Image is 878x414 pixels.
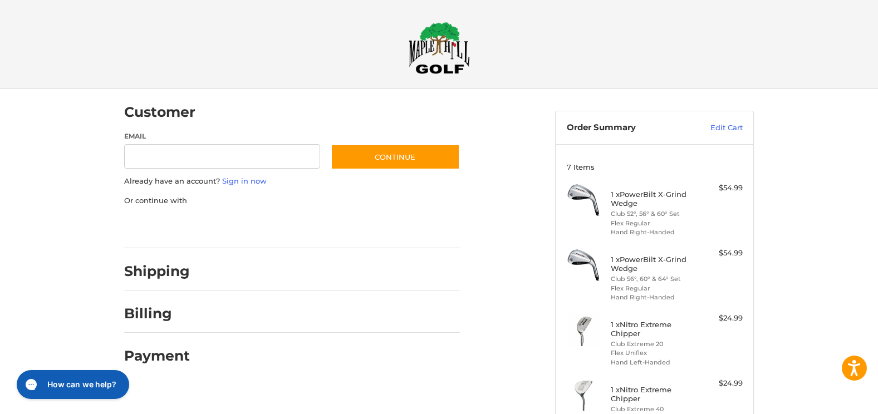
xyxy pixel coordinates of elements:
[699,248,743,259] div: $54.99
[611,284,696,293] li: Flex Regular
[611,348,696,358] li: Flex Uniflex
[611,190,696,208] h4: 1 x PowerBilt X-Grind Wedge
[611,274,696,284] li: Club 56°, 60° & 64° Set
[121,217,204,237] iframe: PayPal-paypal
[331,144,460,170] button: Continue
[409,22,470,74] img: Maple Hill Golf
[124,103,195,121] h2: Customer
[611,209,696,219] li: Club 52°, 56° & 60° Set
[611,339,696,349] li: Club Extreme 20
[124,176,460,187] p: Already have an account?
[222,176,267,185] a: Sign in now
[124,131,320,141] label: Email
[699,183,743,194] div: $54.99
[611,320,696,338] h4: 1 x Nitro Extreme Chipper
[124,263,190,280] h2: Shipping
[611,293,696,302] li: Hand Right-Handed
[699,378,743,389] div: $24.99
[611,228,696,237] li: Hand Right-Handed
[686,122,743,134] a: Edit Cart
[611,255,696,273] h4: 1 x PowerBilt X-Grind Wedge
[124,195,460,206] p: Or continue with
[124,347,190,364] h2: Payment
[124,305,189,322] h2: Billing
[215,217,298,231] iframe: PayPal-paylater
[567,122,686,134] h3: Order Summary
[567,162,743,171] h3: 7 Items
[699,313,743,324] div: $24.99
[611,219,696,228] li: Flex Regular
[611,358,696,367] li: Hand Left-Handed
[11,366,133,403] iframe: Gorgias live chat messenger
[310,217,393,237] iframe: PayPal-venmo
